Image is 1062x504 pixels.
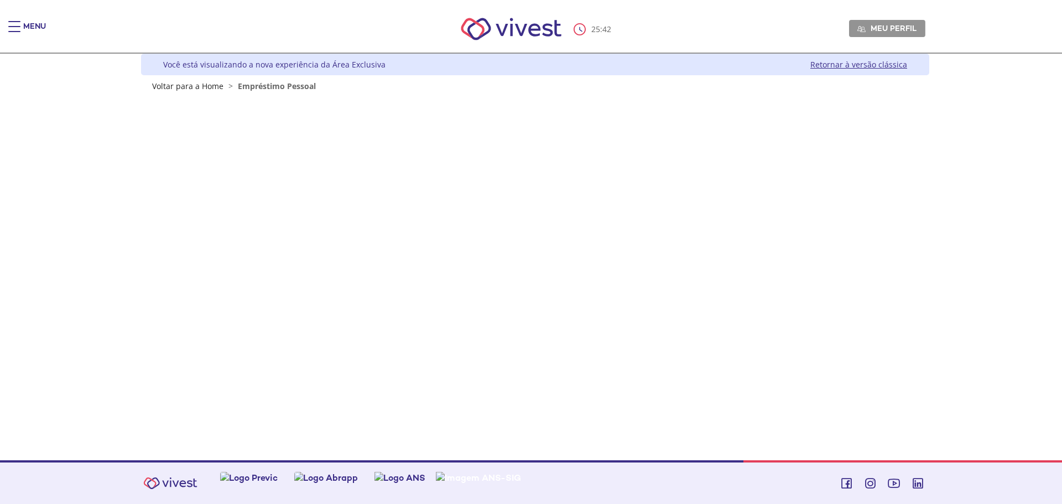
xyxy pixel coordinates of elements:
[857,25,866,33] img: Meu perfil
[294,472,358,484] img: Logo Abrapp
[849,20,925,37] a: Meu perfil
[163,59,386,70] div: Você está visualizando a nova experiência da Área Exclusiva
[374,472,425,484] img: Logo ANS
[810,59,907,70] a: Retornar à versão clássica
[574,23,613,35] div: :
[591,24,600,34] span: 25
[133,54,929,460] div: Vivest
[238,81,316,91] span: Empréstimo Pessoal
[23,21,46,43] div: Menu
[207,101,864,335] iframe: Iframe
[602,24,611,34] span: 42
[226,81,236,91] span: >
[871,23,917,33] span: Meu perfil
[436,472,521,484] img: Imagem ANS-SIG
[220,472,278,484] img: Logo Previc
[207,101,864,337] section: <span lang="pt-BR" dir="ltr">Empréstimos - Phoenix Finne</span>
[137,471,204,496] img: Vivest
[152,81,223,91] a: Voltar para a Home
[449,6,574,53] img: Vivest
